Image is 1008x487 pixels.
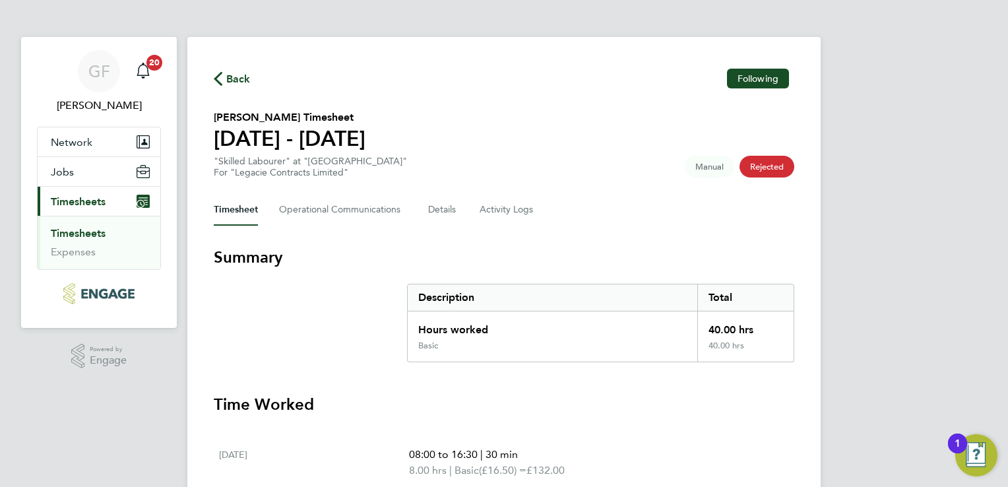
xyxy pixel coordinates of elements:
span: Powered by [90,344,127,355]
span: Back [226,71,251,87]
span: This timesheet has been rejected. [740,156,794,178]
button: Operational Communications [279,194,407,226]
div: [DATE] [219,447,409,478]
span: 20 [146,55,162,71]
div: Hours worked [408,311,697,341]
span: 08:00 to 16:30 [409,448,478,461]
button: Timesheets [38,187,160,216]
button: Details [428,194,458,226]
div: Basic [418,341,438,351]
button: Activity Logs [480,194,535,226]
span: 30 min [486,448,518,461]
span: Network [51,136,92,148]
button: Network [38,127,160,156]
h3: Time Worked [214,394,794,415]
a: Powered byEngage [71,344,127,369]
div: 1 [955,443,961,461]
span: GF [88,63,110,80]
h2: [PERSON_NAME] Timesheet [214,110,365,125]
div: For "Legacie Contracts Limited" [214,167,407,178]
button: Following [727,69,789,88]
span: £132.00 [526,464,565,476]
span: | [480,448,483,461]
button: Back [214,70,251,86]
button: Jobs [38,157,160,186]
h1: [DATE] - [DATE] [214,125,365,152]
img: legacie-logo-retina.png [63,283,134,304]
a: Go to home page [37,283,161,304]
div: Summary [407,284,794,362]
button: Timesheet [214,194,258,226]
button: Open Resource Center, 1 new notification [955,434,997,476]
span: Jobs [51,166,74,178]
a: Expenses [51,245,96,258]
span: This timesheet was manually created. [685,156,734,178]
div: "Skilled Labourer" at "[GEOGRAPHIC_DATA]" [214,156,407,178]
div: 40.00 hrs [697,311,794,341]
a: 20 [130,50,156,92]
span: 8.00 hrs [409,464,447,476]
h3: Summary [214,247,794,268]
div: Description [408,284,697,311]
span: Garry Flaherty [37,98,161,114]
a: Timesheets [51,227,106,240]
span: Basic [455,463,479,478]
span: Timesheets [51,195,106,208]
span: | [449,464,452,476]
div: 40.00 hrs [697,341,794,362]
span: Following [738,73,778,84]
nav: Main navigation [21,37,177,328]
span: Engage [90,355,127,366]
span: (£16.50) = [479,464,526,476]
div: Total [697,284,794,311]
div: Timesheets [38,216,160,269]
a: GF[PERSON_NAME] [37,50,161,114]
